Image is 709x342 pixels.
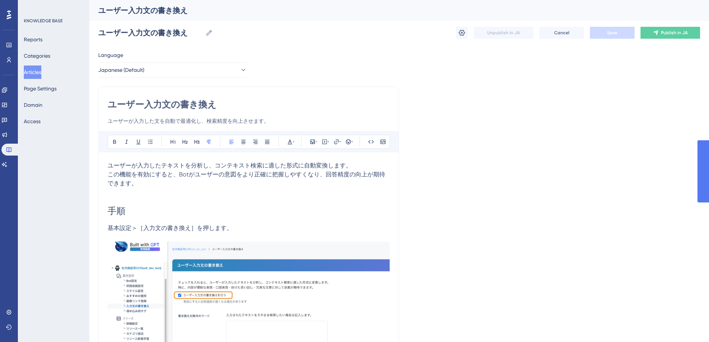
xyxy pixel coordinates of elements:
[607,30,617,36] span: Save
[98,51,123,60] span: Language
[98,65,144,74] span: Japanese (Default)
[487,30,520,36] span: Unpublish in JA
[108,116,390,125] input: Article Description
[108,206,125,216] span: 手順
[590,27,635,39] button: Save
[474,27,533,39] button: Unpublish in JA
[24,33,42,46] button: Reports
[98,63,247,77] button: Japanese (Default)
[661,30,688,36] span: Publish in JA
[108,171,385,187] span: この機能を有効にすると、Botがユーザーの意図をより正確に把握しやすくなり、回答精度の向上が期待できます。
[678,313,700,335] iframe: UserGuiding AI Assistant Launcher
[24,82,57,95] button: Page Settings
[24,98,42,112] button: Domain
[24,49,50,63] button: Categories
[108,99,390,111] input: Article Title
[108,162,352,169] span: ユーザーが入力したテキストを分析し、コンテキスト検索に適した形式に自動変換します。
[24,115,41,128] button: Access
[98,28,202,38] input: Article Name
[24,65,41,79] button: Articles
[554,30,569,36] span: Cancel
[24,18,63,24] div: KNOWLEDGE BASE
[539,27,584,39] button: Cancel
[641,27,700,39] button: Publish in JA
[108,224,233,231] span: 基本設定＞［入力文の書き換え］を押します。
[98,5,681,16] div: ユーザー入力文の書き換え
